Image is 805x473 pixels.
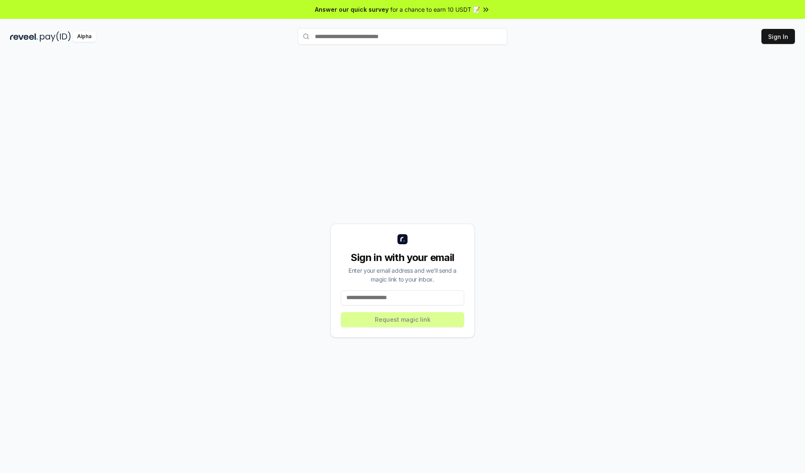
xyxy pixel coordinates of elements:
div: Enter your email address and we’ll send a magic link to your inbox. [341,266,464,284]
span: for a chance to earn 10 USDT 📝 [390,5,480,14]
button: Sign In [761,29,795,44]
div: Alpha [73,31,96,42]
img: reveel_dark [10,31,38,42]
div: Sign in with your email [341,251,464,264]
img: logo_small [397,234,408,244]
img: pay_id [40,31,71,42]
span: Answer our quick survey [315,5,389,14]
